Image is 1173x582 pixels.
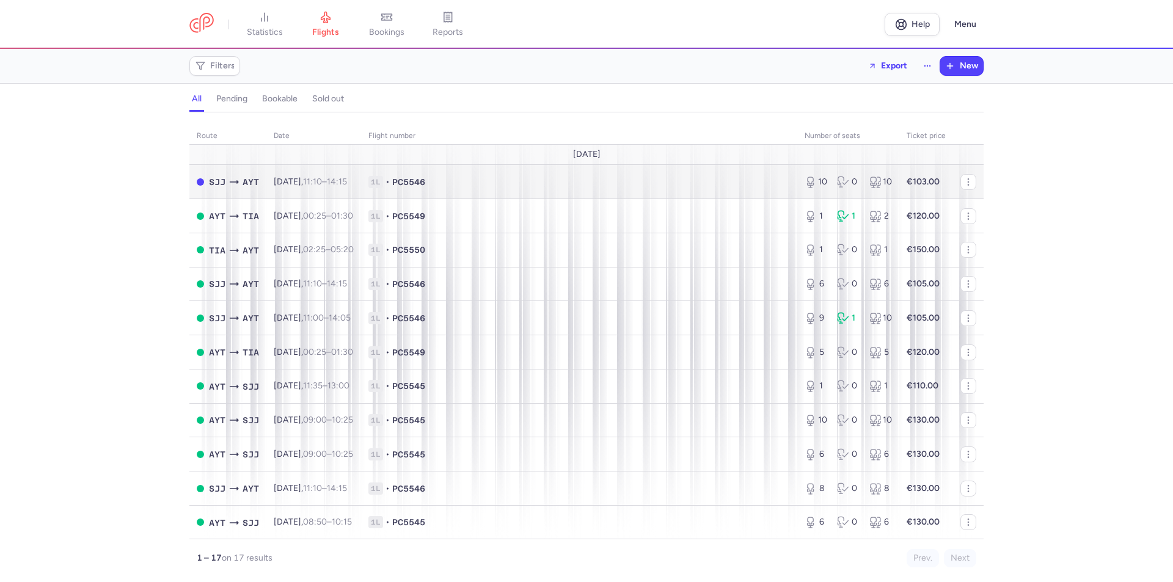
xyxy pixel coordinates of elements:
span: – [303,380,349,391]
span: New [960,61,978,71]
div: 0 [837,346,860,358]
strong: €105.00 [907,278,940,289]
span: • [386,210,390,222]
span: 1L [368,414,383,426]
strong: €130.00 [907,449,940,459]
span: AYT [243,244,259,257]
strong: €130.00 [907,415,940,425]
div: 0 [837,278,860,290]
span: • [386,516,390,528]
h4: all [192,93,202,104]
time: 10:25 [332,449,353,459]
span: • [386,414,390,426]
time: 13:00 [327,380,349,391]
div: 8 [805,482,827,495]
span: 1L [368,210,383,222]
span: • [386,448,390,460]
span: PC5546 [392,312,425,324]
time: 09:00 [303,449,327,459]
div: 10 [869,312,892,324]
time: 11:10 [303,176,322,187]
span: AYT [209,346,225,359]
span: Help [912,20,930,29]
strong: €130.00 [907,517,940,527]
span: [DATE], [274,415,353,425]
span: – [303,244,354,255]
div: 10 [869,414,892,426]
span: 1L [368,380,383,392]
time: 14:05 [329,313,351,323]
span: – [303,176,347,187]
th: Ticket price [899,127,953,145]
div: 5 [869,346,892,358]
span: SJJ [209,277,225,291]
span: [DATE], [274,380,349,391]
span: statistics [247,27,283,38]
div: 1 [837,210,860,222]
span: SJJ [243,380,259,393]
span: [DATE], [274,211,353,221]
th: route [189,127,266,145]
h4: bookable [262,93,298,104]
time: 11:00 [303,313,324,323]
div: 1 [869,380,892,392]
a: statistics [234,11,295,38]
span: PC5549 [392,346,425,358]
span: 1L [368,346,383,358]
div: 6 [869,516,892,528]
strong: €105.00 [907,313,940,323]
span: PC5546 [392,482,425,495]
time: 11:10 [303,278,322,289]
span: – [303,347,353,357]
button: New [940,57,983,75]
span: – [303,483,347,493]
div: 0 [837,244,860,256]
button: Prev. [907,549,939,567]
div: 10 [805,176,827,188]
div: 1 [805,380,827,392]
span: [DATE], [274,449,353,459]
span: [DATE], [274,313,351,323]
time: 11:10 [303,483,322,493]
time: 11:35 [303,380,323,391]
span: AYT [243,175,259,189]
h4: sold out [312,93,344,104]
span: – [303,313,351,323]
div: 1 [869,244,892,256]
span: AYT [243,482,259,495]
div: 9 [805,312,827,324]
span: • [386,346,390,358]
time: 05:20 [331,244,354,255]
a: Help [885,13,940,36]
span: [DATE] [573,150,601,159]
span: TIA [243,209,259,223]
span: PC5545 [392,414,425,426]
span: • [386,244,390,256]
div: 0 [837,176,860,188]
span: AYT [209,209,225,223]
span: PC5550 [392,244,425,256]
span: – [303,449,353,459]
div: 6 [805,448,827,460]
span: SJJ [209,482,225,495]
time: 09:00 [303,415,327,425]
strong: €120.00 [907,347,940,357]
span: SJJ [243,413,259,427]
span: TIA [243,346,259,359]
div: 0 [837,482,860,495]
span: • [386,380,390,392]
span: 1L [368,176,383,188]
h4: pending [216,93,247,104]
span: PC5546 [392,278,425,290]
time: 10:25 [332,415,353,425]
span: AYT [209,413,225,427]
a: flights [295,11,356,38]
div: 0 [837,448,860,460]
time: 01:30 [331,347,353,357]
span: [DATE], [274,347,353,357]
span: Export [881,61,907,70]
span: 1L [368,312,383,324]
div: 1 [805,244,827,256]
strong: €150.00 [907,244,940,255]
strong: €110.00 [907,380,938,391]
